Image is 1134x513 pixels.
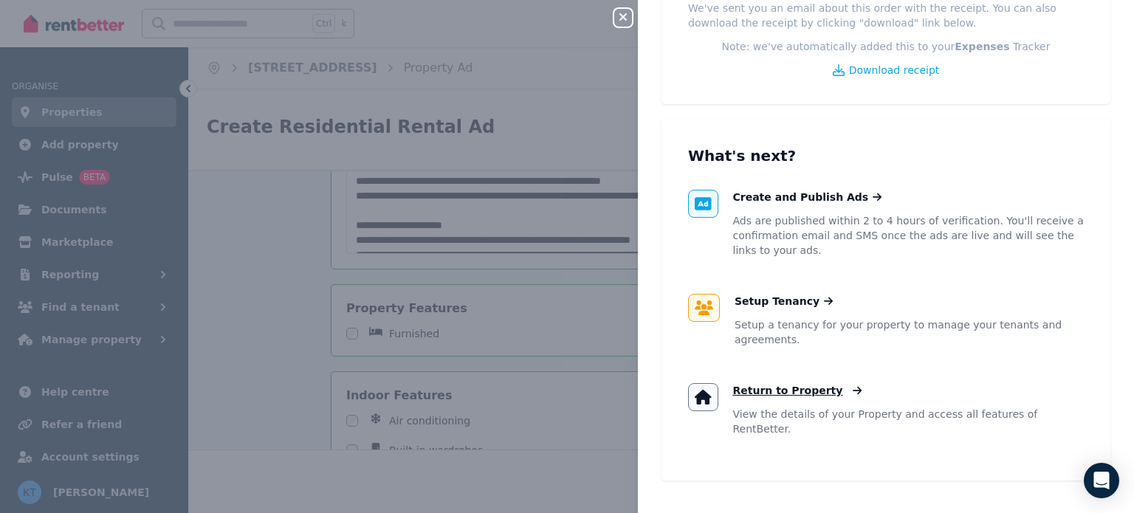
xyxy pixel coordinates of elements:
div: Open Intercom Messenger [1084,463,1119,498]
a: Return to Property [733,383,862,398]
b: Expenses [955,41,1009,52]
a: Setup Tenancy [735,294,833,309]
p: We've sent you an email about this order with the receipt. You can also download the receipt by c... [688,1,1084,30]
h3: What's next? [688,145,1084,166]
span: Setup Tenancy [735,294,819,309]
p: Setup a tenancy for your property to manage your tenants and agreements. [735,317,1084,347]
a: Create and Publish Ads [733,190,882,204]
span: Return to Property [733,383,843,398]
p: View the details of your Property and access all features of RentBetter. [733,407,1085,436]
span: Download receipt [849,63,940,78]
p: Note: we've automatically added this to your Tracker [722,39,1051,54]
p: Ads are published within 2 to 4 hours of verification. You'll receive a confirmation email and SM... [733,213,1085,258]
span: Create and Publish Ads [733,190,869,204]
